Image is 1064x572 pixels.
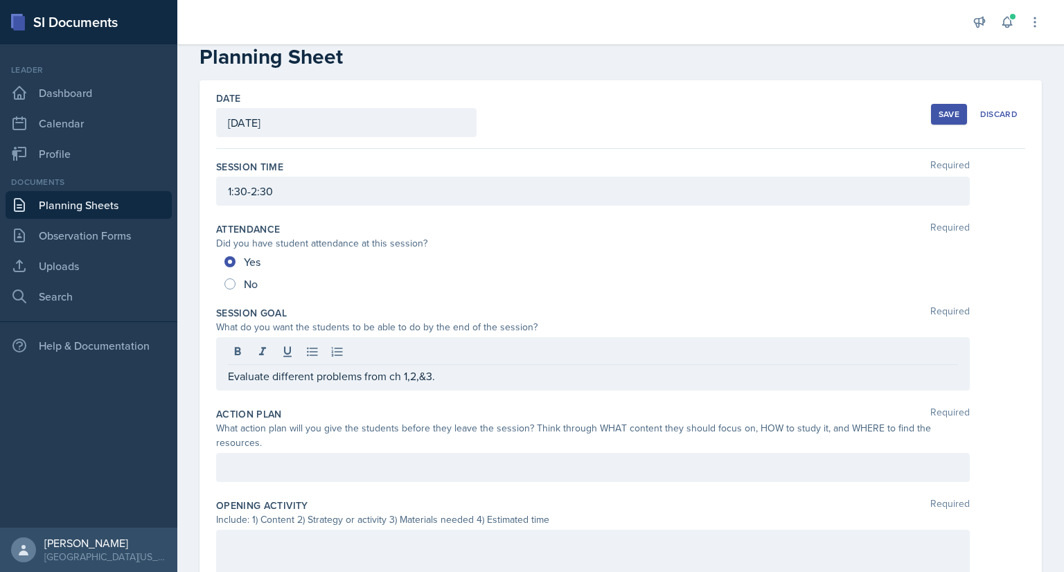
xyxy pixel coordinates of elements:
span: Required [930,306,970,320]
div: What do you want the students to be able to do by the end of the session? [216,320,970,334]
a: Calendar [6,109,172,137]
div: What action plan will you give the students before they leave the session? Think through WHAT con... [216,421,970,450]
a: Observation Forms [6,222,172,249]
h2: Planning Sheet [199,44,1042,69]
label: Attendance [216,222,281,236]
label: Session Time [216,160,283,174]
label: Opening Activity [216,499,308,512]
a: Search [6,283,172,310]
span: Required [930,407,970,421]
div: Help & Documentation [6,332,172,359]
label: Date [216,91,240,105]
div: Did you have student attendance at this session? [216,236,970,251]
span: Yes [244,255,260,269]
div: Documents [6,176,172,188]
div: Leader [6,64,172,76]
label: Session Goal [216,306,287,320]
div: [GEOGRAPHIC_DATA][US_STATE] in [GEOGRAPHIC_DATA] [44,550,166,564]
a: Uploads [6,252,172,280]
button: Discard [973,104,1025,125]
div: Discard [980,109,1018,120]
label: Action Plan [216,407,282,421]
p: 1:30-2:30 [228,183,958,199]
p: Evaluate different problems from ch 1,2,&3. [228,368,958,384]
a: Profile [6,140,172,168]
span: Required [930,160,970,174]
span: Required [930,222,970,236]
div: Include: 1) Content 2) Strategy or activity 3) Materials needed 4) Estimated time [216,512,970,527]
div: [PERSON_NAME] [44,536,166,550]
span: No [244,277,258,291]
div: Save [939,109,959,120]
span: Required [930,499,970,512]
button: Save [931,104,967,125]
a: Dashboard [6,79,172,107]
a: Planning Sheets [6,191,172,219]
